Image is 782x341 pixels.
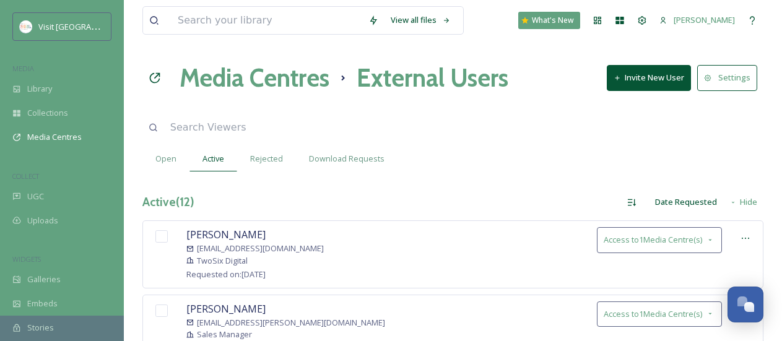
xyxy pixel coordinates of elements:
[197,317,385,329] span: [EMAIL_ADDRESS][PERSON_NAME][DOMAIN_NAME]
[723,190,763,214] button: Hide
[202,153,224,165] span: Active
[697,65,763,90] a: Settings
[27,322,54,334] span: Stories
[180,59,329,97] a: Media Centres
[384,8,457,32] a: View all files
[142,193,194,211] h3: Active ( 12 )
[186,302,266,316] span: [PERSON_NAME]
[27,83,52,95] span: Library
[728,287,763,322] button: Open Chat
[27,107,68,119] span: Collections
[172,7,362,34] input: Search your library
[653,8,741,32] a: [PERSON_NAME]
[27,215,58,227] span: Uploads
[164,114,452,141] input: Search Viewers
[197,329,252,340] span: Sales Manager
[27,191,44,202] span: UGC
[12,171,39,181] span: COLLECT
[309,153,384,165] span: Download Requests
[38,20,196,32] span: Visit [GEOGRAPHIC_DATA][PERSON_NAME]
[607,65,691,90] button: Invite New User
[12,64,34,73] span: MEDIA
[674,14,735,25] span: [PERSON_NAME]
[12,254,41,264] span: WIDGETS
[186,228,266,241] span: [PERSON_NAME]
[357,59,508,97] h1: External Users
[197,255,248,267] span: TwoSix Digital
[27,274,61,285] span: Galleries
[697,65,757,90] button: Settings
[604,234,702,246] span: Access to 1 Media Centre(s)
[649,190,723,214] div: Date Requested
[250,153,283,165] span: Rejected
[186,269,266,280] span: Requested on: [DATE]
[197,243,324,254] span: [EMAIL_ADDRESS][DOMAIN_NAME]
[518,12,580,29] a: What's New
[27,298,58,309] span: Embeds
[155,153,176,165] span: Open
[20,20,32,33] img: images.png
[27,131,82,143] span: Media Centres
[604,308,702,320] span: Access to 1 Media Centre(s)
